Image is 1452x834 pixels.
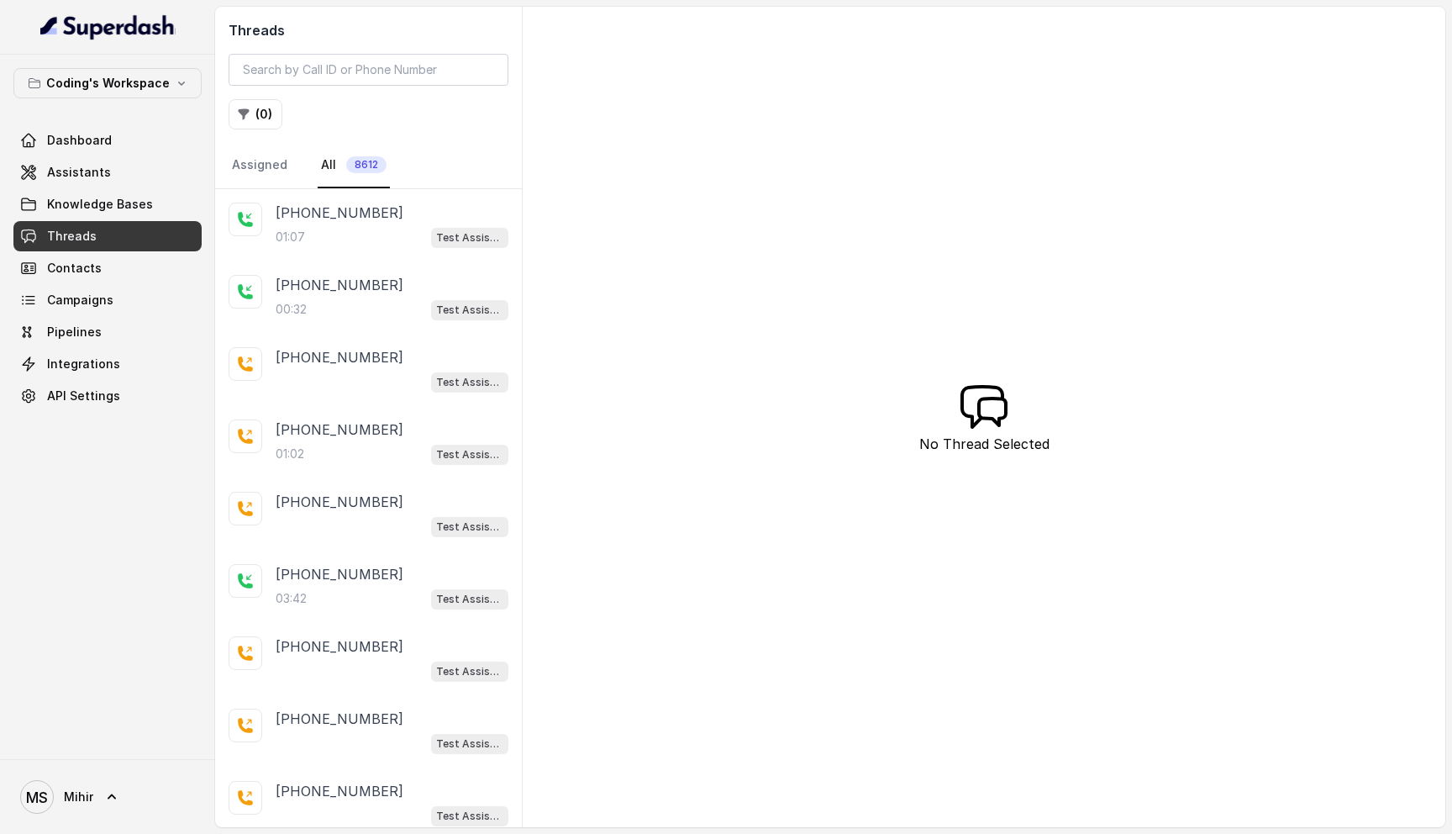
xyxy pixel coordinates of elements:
[436,736,503,752] p: Test Assistant-3
[276,301,307,318] p: 00:32
[436,374,503,391] p: Test Assistant-3
[47,164,111,181] span: Assistants
[47,292,113,309] span: Campaigns
[436,302,503,319] p: Test Assistant- 2
[436,663,503,680] p: Test Assistant-3
[26,789,48,806] text: MS
[229,20,508,40] h2: Threads
[276,229,305,245] p: 01:07
[276,709,403,729] p: [PHONE_NUMBER]
[13,349,202,379] a: Integrations
[436,446,503,463] p: Test Assistant-3
[47,196,153,213] span: Knowledge Bases
[276,781,403,801] p: [PHONE_NUMBER]
[276,564,403,584] p: [PHONE_NUMBER]
[13,125,202,156] a: Dashboard
[46,73,170,93] p: Coding's Workspace
[47,324,102,340] span: Pipelines
[436,808,503,825] p: Test Assistant-3
[13,253,202,283] a: Contacts
[276,636,403,657] p: [PHONE_NUMBER]
[436,591,503,608] p: Test Assistant-3
[13,285,202,315] a: Campaigns
[229,143,508,188] nav: Tabs
[13,221,202,251] a: Threads
[13,157,202,187] a: Assistants
[13,317,202,347] a: Pipelines
[40,13,176,40] img: light.svg
[13,773,202,821] a: Mihir
[276,492,403,512] p: [PHONE_NUMBER]
[919,434,1050,454] p: No Thread Selected
[276,590,307,607] p: 03:42
[13,68,202,98] button: Coding's Workspace
[276,275,403,295] p: [PHONE_NUMBER]
[47,260,102,277] span: Contacts
[64,789,93,805] span: Mihir
[276,420,403,440] p: [PHONE_NUMBER]
[13,189,202,219] a: Knowledge Bases
[47,388,120,404] span: API Settings
[436,519,503,536] p: Test Assistant-3
[276,203,403,223] p: [PHONE_NUMBER]
[47,356,120,372] span: Integrations
[436,230,503,246] p: Test Assistant- 2
[346,156,387,173] span: 8612
[229,54,508,86] input: Search by Call ID or Phone Number
[47,132,112,149] span: Dashboard
[276,347,403,367] p: [PHONE_NUMBER]
[13,381,202,411] a: API Settings
[318,143,390,188] a: All8612
[229,99,282,129] button: (0)
[276,446,304,462] p: 01:02
[47,228,97,245] span: Threads
[229,143,291,188] a: Assigned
